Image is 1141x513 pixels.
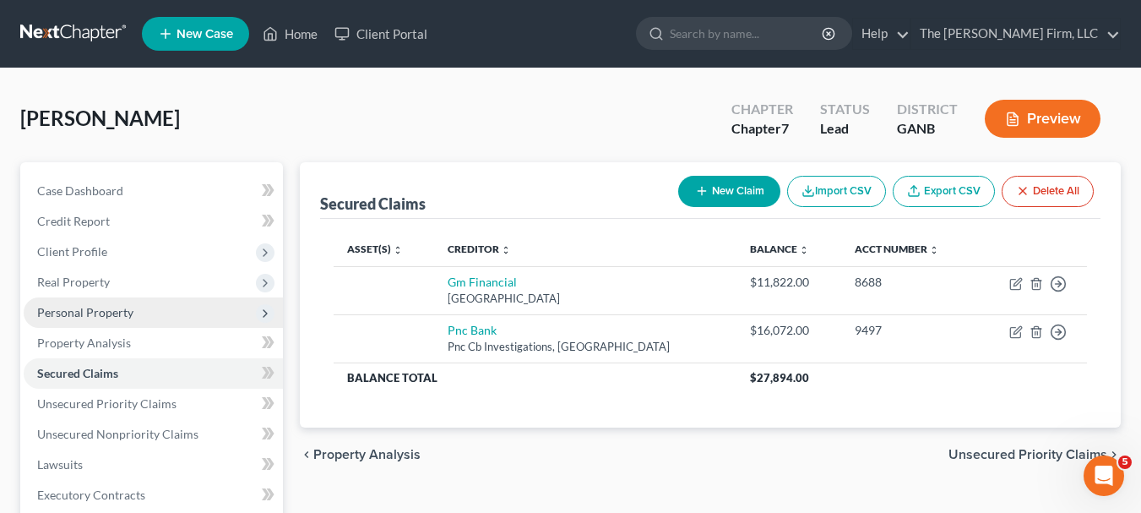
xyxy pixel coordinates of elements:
[948,448,1121,461] button: Unsecured Priority Claims chevron_right
[750,243,809,255] a: Balance unfold_more
[1107,448,1121,461] i: chevron_right
[448,275,517,289] a: Gm Financial
[24,389,283,419] a: Unsecured Priority Claims
[27,221,125,234] a: Learn More Here
[37,366,118,380] span: Secured Claims
[948,448,1107,461] span: Unsecured Priority Claims
[855,322,963,339] div: 9497
[24,419,283,450] a: Unsecured Nonpriority Claims
[37,457,83,472] span: Lawsuits
[750,322,828,339] div: $16,072.00
[326,19,436,49] a: Client Portal
[82,21,116,38] p: Active
[11,7,43,39] button: go back
[53,384,67,397] button: Gif picker
[24,176,283,206] a: Case Dashboard
[300,448,421,461] button: chevron_left Property Analysis
[14,2,324,367] div: Emma says…
[37,183,123,198] span: Case Dashboard
[48,9,75,36] img: Profile image for Emma
[290,377,317,404] button: Send a message…
[820,100,870,119] div: Status
[448,291,723,307] div: [GEOGRAPHIC_DATA]
[911,19,1120,49] a: The [PERSON_NAME] Firm, LLC
[448,339,723,355] div: Pnc Cb Investigations, [GEOGRAPHIC_DATA]
[14,348,323,377] textarea: Message…
[787,176,886,207] button: Import CSV
[300,448,313,461] i: chevron_left
[855,243,939,255] a: Acct Number unfold_more
[985,100,1100,138] button: Preview
[750,371,809,385] span: $27,894.00
[27,245,253,308] i: We use the Salesforce Authenticator app for MFA at NextChapter and other users are reporting the ...
[27,333,160,343] div: [PERSON_NAME] • [DATE]
[799,245,809,255] i: unfold_more
[313,448,421,461] span: Property Analysis
[24,450,283,480] a: Lawsuits
[295,7,327,39] button: Home
[24,358,283,389] a: Secured Claims
[177,28,233,41] span: New Case
[731,100,793,119] div: Chapter
[781,120,789,136] span: 7
[24,328,283,358] a: Property Analysis
[855,274,963,291] div: 8688
[105,162,171,176] b: 2 minutes
[448,323,497,337] a: Pnc Bank
[501,245,511,255] i: unfold_more
[670,18,824,49] input: Search by name...
[24,206,283,237] a: Credit Report
[26,384,40,397] button: Emoji picker
[20,106,180,130] span: [PERSON_NAME]
[750,274,828,291] div: $11,822.00
[929,245,939,255] i: unfold_more
[347,243,403,255] a: Asset(s) unfold_more
[24,480,283,510] a: Executory Contracts
[37,396,177,411] span: Unsecured Priority Claims
[14,2,277,330] div: Starting [DATE], PACER requires Multi-Factor Authentication (MFA) for all filers in select distri...
[37,488,145,502] span: Executory Contracts
[897,100,958,119] div: District
[27,128,264,211] div: Please be sure to enable MFA in your PACER account settings. Once enabled, you will have to enter...
[678,176,780,207] button: New Claim
[37,214,110,228] span: Credit Report
[37,305,133,319] span: Personal Property
[82,8,192,21] h1: [PERSON_NAME]
[448,243,511,255] a: Creditor unfold_more
[37,244,107,259] span: Client Profile
[27,53,264,119] div: Starting [DATE], PACER requires Multi-Factor Authentication (MFA) for all filers in select distri...
[897,119,958,139] div: GANB
[853,19,910,49] a: Help
[1002,176,1094,207] button: Delete All
[393,245,403,255] i: unfold_more
[731,119,793,139] div: Chapter
[334,363,736,393] th: Balance Total
[37,336,131,350] span: Property Analysis
[37,275,110,289] span: Real Property
[1118,456,1132,469] span: 5
[1084,456,1124,496] iframe: Intercom live chat
[893,176,995,207] a: Export CSV
[37,427,198,441] span: Unsecured Nonpriority Claims
[320,194,426,214] div: Secured Claims
[254,19,326,49] a: Home
[80,384,94,397] button: Upload attachment
[820,119,870,139] div: Lead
